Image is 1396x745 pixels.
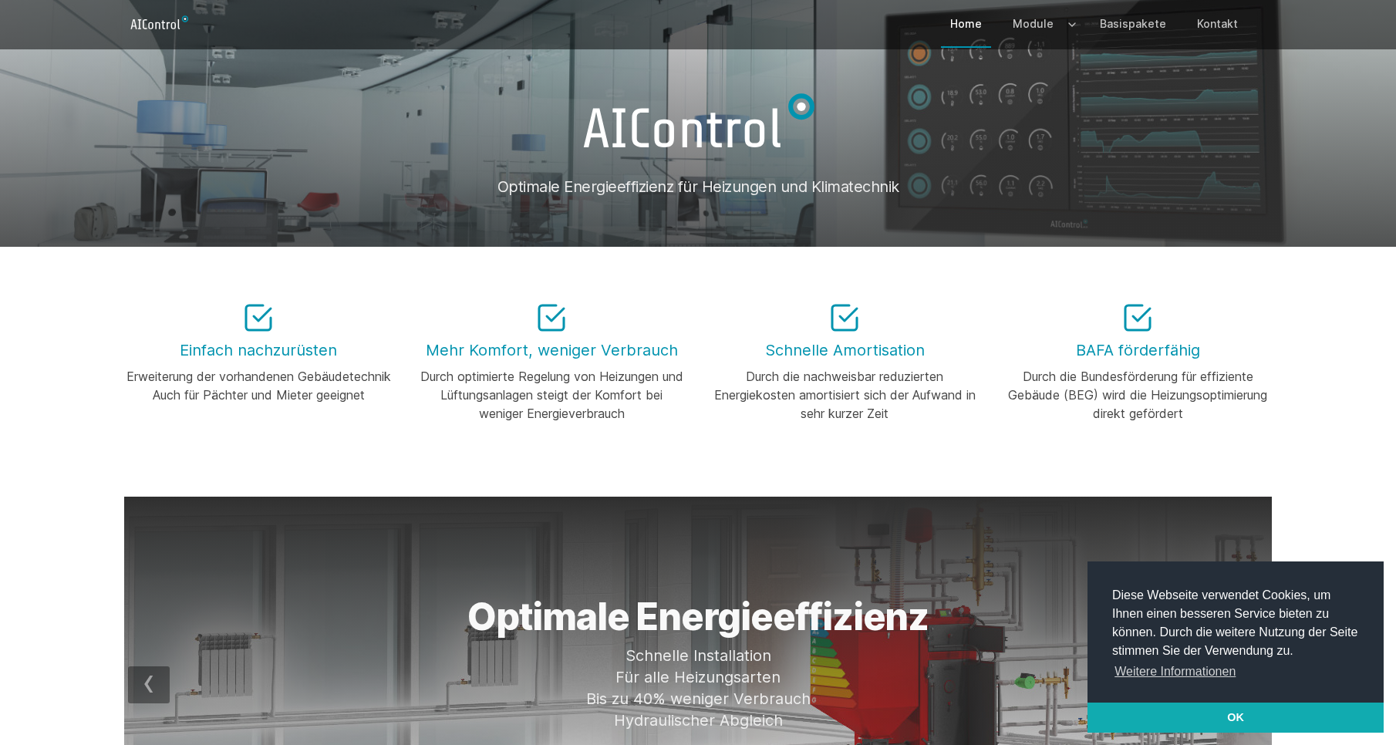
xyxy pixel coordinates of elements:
a: Home [941,2,991,46]
h1: Optimale Energieeffizienz für Heizungen und Klimatechnik [124,176,1272,197]
h3: BAFA förderfähig [1003,339,1272,361]
h3: Schnelle Amortisation [710,339,979,361]
a: Module [1003,2,1063,46]
div: Durch die Bundesförderung für effiziente Gebäude (BEG) wird die Heizungsoptimierung direkt gefördert [1003,367,1272,423]
p: Schnelle Installation Für alle Heizungsarten Bis zu 40% weniger Verbrauch Hydraulischer Abgleich [420,645,976,731]
div: prev [128,666,170,703]
a: Basispakete [1091,2,1175,46]
a: Kontakt [1188,2,1247,46]
div: cookieconsent [1087,561,1384,733]
a: learn more about cookies [1112,660,1239,683]
div: Durch die nachweisbar reduzierten Energiekosten amortisiert sich der Aufwand in sehr kurzer Zeit [710,367,979,423]
h1: Optimale Energieeffizienz [420,598,976,635]
span: Diese Webseite verwendet Cookies, um Ihnen einen besseren Service bieten zu können. Durch die wei... [1112,586,1359,683]
h3: Mehr Komfort, weniger Verbrauch [417,339,686,361]
img: AIControl GmbH [558,74,838,173]
div: Durch optimierte Regelung von Heizungen und Lüftungsanlagen steigt der Komfort bei weniger Energi... [417,367,686,423]
a: Logo [124,11,201,35]
a: dismiss cookie message [1087,703,1384,733]
div: Erweiterung der vorhandenen Gebäudetechnik Auch für Pächter und Mieter geeignet [124,367,393,404]
h3: Einfach nachzurüsten [124,339,393,361]
button: Expand / collapse menu [1063,2,1078,46]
